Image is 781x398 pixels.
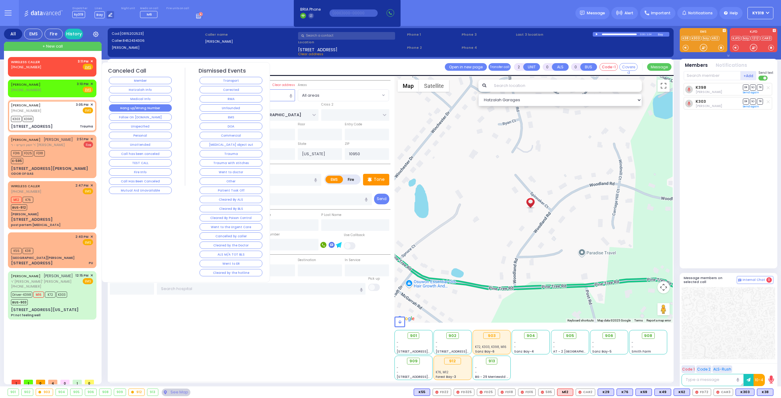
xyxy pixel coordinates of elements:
div: 904 [56,389,68,396]
button: Notifications [716,62,747,69]
span: Chemy Schaffer [696,104,722,108]
button: ALS [552,63,569,71]
button: Cleared By BLS [200,205,262,212]
img: message.svg [580,11,585,15]
button: Toggle fullscreen view [657,80,670,92]
span: Phone 2 [407,45,459,50]
span: ✕ [90,59,93,64]
div: 906 [85,389,97,396]
button: Cancelled by caller [200,232,262,240]
button: Show satellite imagery [419,80,449,92]
button: 10-4 [754,374,765,386]
div: [STREET_ADDRESS][US_STATE] [11,307,79,313]
div: 912 [129,389,145,396]
span: - [632,340,633,345]
input: (000)000-00000 [329,9,378,17]
input: Search hospital [157,283,366,295]
a: K303 [690,36,701,41]
span: DR [743,99,749,104]
span: ר' יושע הערש - ר' [PERSON_NAME] [11,142,73,148]
span: 904 [527,333,535,339]
span: 913 [488,358,495,364]
div: FD16 [518,389,536,396]
div: [PERSON_NAME] [11,212,38,217]
span: [STREET_ADDRESS][PERSON_NAME] [397,375,454,379]
span: [PHONE_NUMBER] [11,65,41,70]
span: All areas [298,89,389,101]
div: Pt not feeling well [11,313,41,317]
button: Trauma with stitches [200,159,262,167]
a: Send again [743,91,759,94]
span: ✕ [90,183,93,188]
p: Tone [374,176,385,183]
span: 901 [410,333,417,339]
h5: Message members on selected call [684,276,737,284]
button: Members [685,62,708,69]
a: K38 [681,36,690,41]
button: Mutual Aid Unavailable [109,187,172,194]
a: 1212 [751,36,760,41]
span: - [436,340,437,345]
span: TR [757,99,763,104]
button: [MEDICAL_DATA] object out [200,141,262,148]
span: [PHONE_NUMBER] [11,189,41,194]
div: [GEOGRAPHIC_DATA][PERSON_NAME] [11,256,74,260]
span: Driver-K398 [11,292,32,298]
button: Call Has Been Canceled [109,177,172,185]
button: Show street map [398,80,419,92]
button: Unfounded [200,104,262,112]
span: Internal Chat [743,278,765,282]
a: K62 [711,36,719,41]
button: Went to the Urgent Care [200,223,262,231]
input: Search a contact [298,32,395,40]
label: State [298,142,306,146]
button: ky319 [747,7,773,19]
span: 908 [644,333,652,339]
span: - [592,340,594,345]
button: Other [200,177,262,185]
button: BUS [580,63,597,71]
div: post partem [MEDICAL_DATA] [11,223,60,227]
img: red-radio-icon.svg [501,391,504,394]
label: Dispatcher [72,7,88,10]
button: Call has been canceled [109,150,172,157]
span: - [553,340,555,345]
span: - [475,365,477,370]
label: Use Callback [344,233,365,238]
span: M12 [11,197,22,203]
img: comment-alt.png [738,279,741,282]
a: History [65,29,83,39]
span: 902 [448,333,456,339]
a: [PERSON_NAME] [11,137,41,142]
span: [STREET_ADDRESS][PERSON_NAME] [436,349,493,354]
button: Send [374,194,389,204]
span: - [397,340,398,345]
span: - [514,340,516,345]
span: Notifications [688,10,713,16]
a: Open in new page [445,63,487,71]
span: - [592,345,594,349]
span: Sanz Bay-4 [514,349,534,354]
span: ✕ [90,81,93,87]
span: - [397,345,398,349]
span: 3:10 PM [77,82,88,86]
button: Corrected [200,86,262,93]
img: red-radio-icon.svg [695,391,698,394]
div: BLS [757,389,773,396]
div: [STREET_ADDRESS] [11,260,53,266]
span: Fire [84,142,93,148]
label: Areas [298,83,307,88]
span: Help [730,10,738,16]
div: 903 [36,389,53,396]
span: Send text [758,70,773,75]
span: [0815202523] [120,31,144,36]
label: Night unit [121,7,135,10]
a: WIRELESS CALLER [11,184,40,188]
span: DR [743,84,749,90]
button: DOA [200,123,262,130]
div: BLS [736,389,754,396]
span: AT - 2 [GEOGRAPHIC_DATA] [553,349,598,354]
span: BG - 29 Merriewold S. [475,375,509,379]
u: EMS [85,65,91,70]
div: BLS [414,389,430,396]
